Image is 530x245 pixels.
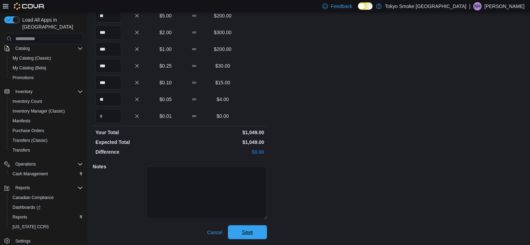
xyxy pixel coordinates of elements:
span: Reports [13,184,83,192]
p: $0.05 [153,96,178,103]
p: $30.00 [210,62,236,69]
button: Reports [7,212,86,222]
span: Operations [13,160,83,168]
button: My Catalog (Classic) [7,53,86,63]
p: $300.00 [210,29,236,36]
p: $1.00 [153,46,178,53]
button: Transfers [7,145,86,155]
span: Cancel [207,229,222,236]
span: Save [242,229,253,236]
a: Transfers [10,146,33,154]
a: Inventory Count [10,97,45,106]
span: Cash Management [10,170,83,178]
p: $0.00 [181,148,264,155]
span: Purchase Orders [10,127,83,135]
span: Catalog [13,44,83,53]
span: Canadian Compliance [10,193,83,202]
input: Dark Mode [358,2,372,10]
a: [US_STATE] CCRS [10,223,52,231]
p: Tokyo Smoke [GEOGRAPHIC_DATA] [385,2,467,10]
span: Transfers (Classic) [13,138,47,143]
input: Quantity [95,92,121,106]
button: Reports [13,184,33,192]
span: Purchase Orders [13,128,44,133]
span: Inventory Count [10,97,83,106]
span: Transfers [10,146,83,154]
span: Reports [10,213,83,221]
span: Inventory Count [13,99,42,104]
p: [PERSON_NAME] [484,2,524,10]
a: Reports [10,213,30,221]
input: Quantity [95,42,121,56]
p: $1,049.00 [181,139,264,146]
input: Quantity [95,59,121,73]
p: | [469,2,470,10]
a: Cash Management [10,170,51,178]
p: $15.00 [210,79,236,86]
span: Load All Apps in [GEOGRAPHIC_DATA] [20,16,83,30]
a: Inventory Manager (Classic) [10,107,68,115]
span: Cash Management [13,171,48,177]
div: Naomi Humenny [473,2,482,10]
button: Catalog [1,44,86,53]
p: Difference [95,148,178,155]
p: $0.01 [153,113,178,120]
span: Operations [15,161,36,167]
span: [US_STATE] CCRS [13,224,49,230]
span: Reports [15,185,30,191]
button: [US_STATE] CCRS [7,222,86,232]
a: Promotions [10,74,37,82]
p: $2.00 [153,29,178,36]
input: Quantity [95,25,121,39]
span: Inventory [13,87,83,96]
button: Inventory [1,87,86,97]
button: Purchase Orders [7,126,86,136]
input: Quantity [95,76,121,90]
input: Quantity [95,9,121,23]
input: Quantity [95,109,121,123]
span: NH [474,2,480,10]
span: Canadian Compliance [13,195,54,200]
span: Promotions [10,74,83,82]
p: $1,049.00 [181,129,264,136]
button: Transfers (Classic) [7,136,86,145]
span: Inventory [15,89,32,94]
p: $0.25 [153,62,178,69]
span: Inventory Manager (Classic) [10,107,83,115]
button: Catalog [13,44,32,53]
span: Promotions [13,75,34,81]
p: $5.00 [153,12,178,19]
span: Transfers (Classic) [10,136,83,145]
p: $0.00 [210,113,236,120]
span: My Catalog (Beta) [13,65,46,71]
span: Feedback [331,3,352,10]
h5: Notes [93,160,145,174]
p: $0.10 [153,79,178,86]
button: Operations [1,159,86,169]
span: My Catalog (Classic) [13,55,51,61]
span: My Catalog (Classic) [10,54,83,62]
button: Promotions [7,73,86,83]
a: Canadian Compliance [10,193,56,202]
p: $200.00 [210,12,236,19]
button: Operations [13,160,39,168]
a: My Catalog (Beta) [10,64,49,72]
a: Dashboards [7,202,86,212]
a: My Catalog (Classic) [10,54,54,62]
p: $4.00 [210,96,236,103]
p: Your Total [95,129,178,136]
span: Transfers [13,147,30,153]
span: Dashboards [10,203,83,212]
span: Settings [15,238,30,244]
a: Manifests [10,117,33,125]
button: My Catalog (Beta) [7,63,86,73]
a: Purchase Orders [10,127,47,135]
button: Save [228,225,267,239]
button: Cancel [204,225,225,239]
span: Manifests [10,117,83,125]
span: My Catalog (Beta) [10,64,83,72]
button: Inventory [13,87,35,96]
span: Catalog [15,46,30,51]
span: Dashboards [13,205,40,210]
